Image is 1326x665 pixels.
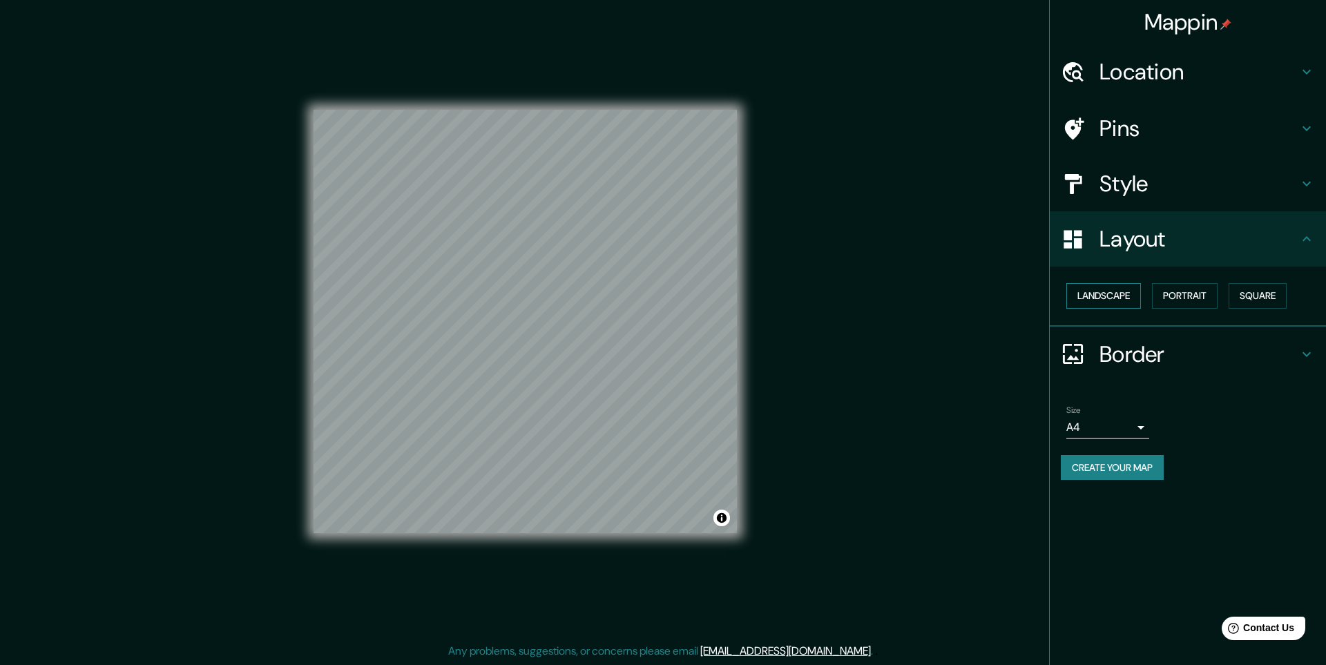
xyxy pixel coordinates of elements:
canvas: Map [314,110,737,533]
h4: Pins [1099,115,1298,142]
p: Any problems, suggestions, or concerns please email . [448,643,873,659]
button: Square [1229,283,1287,309]
div: . [873,643,875,659]
div: Style [1050,156,1326,211]
div: . [875,643,878,659]
a: [EMAIL_ADDRESS][DOMAIN_NAME] [700,644,871,658]
div: Layout [1050,211,1326,267]
h4: Border [1099,340,1298,368]
label: Size [1066,404,1081,416]
button: Landscape [1066,283,1141,309]
img: pin-icon.png [1220,19,1231,30]
h4: Style [1099,170,1298,197]
h4: Location [1099,58,1298,86]
div: Pins [1050,101,1326,156]
button: Portrait [1152,283,1218,309]
div: Location [1050,44,1326,99]
button: Create your map [1061,455,1164,481]
iframe: Help widget launcher [1203,611,1311,650]
button: Toggle attribution [713,510,730,526]
h4: Mappin [1144,8,1232,36]
div: A4 [1066,416,1149,438]
div: Border [1050,327,1326,382]
h4: Layout [1099,225,1298,253]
